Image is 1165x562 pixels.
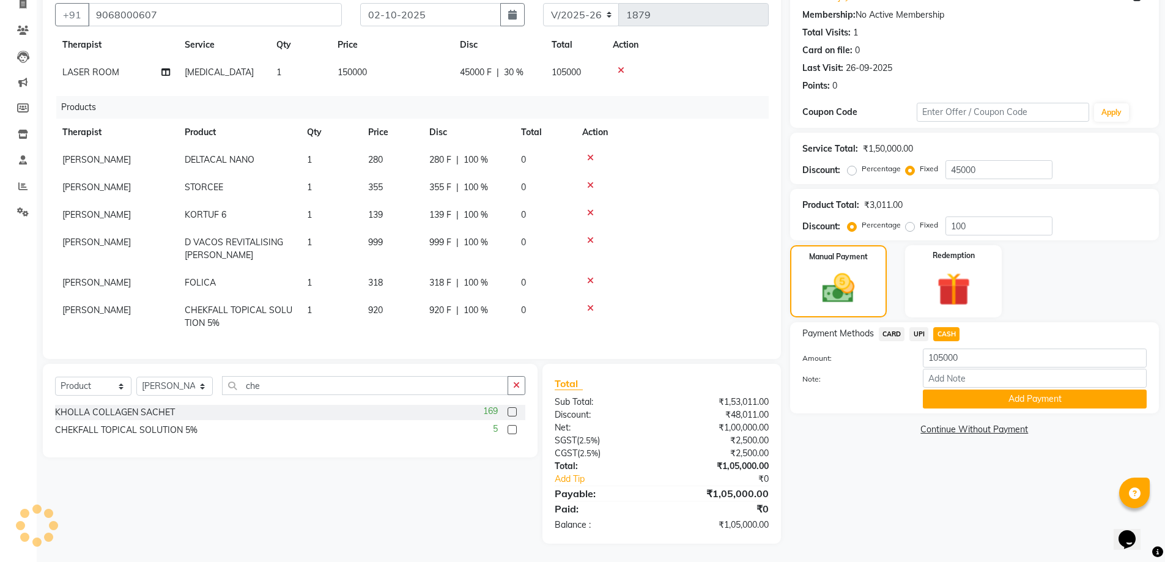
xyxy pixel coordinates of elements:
[55,3,89,26] button: +91
[802,220,840,233] div: Discount:
[580,448,598,458] span: 2.5%
[909,327,928,341] span: UPI
[185,277,216,288] span: FOLICA
[802,106,917,119] div: Coupon Code
[812,270,865,307] img: _cash.svg
[429,209,451,221] span: 139 F
[55,424,198,437] div: CHEKFALL TOPICAL SOLUTION 5%
[514,119,575,146] th: Total
[368,305,383,316] span: 920
[662,447,778,460] div: ₹2,500.00
[62,305,131,316] span: [PERSON_NAME]
[460,66,492,79] span: 45000 F
[368,154,383,165] span: 280
[368,182,383,193] span: 355
[456,181,459,194] span: |
[546,421,662,434] div: Net:
[185,67,254,78] span: [MEDICAL_DATA]
[555,377,583,390] span: Total
[802,164,840,177] div: Discount:
[802,9,856,21] div: Membership:
[546,447,662,460] div: ( )
[185,154,254,165] span: DELTACAL NANO
[185,305,292,328] span: CHEKFALL TOPICAL SOLUTION 5%
[464,276,488,289] span: 100 %
[546,473,681,486] a: Add Tip
[222,376,508,395] input: Search or Scan
[307,182,312,193] span: 1
[464,209,488,221] span: 100 %
[368,237,383,248] span: 999
[546,486,662,501] div: Payable:
[546,519,662,531] div: Balance :
[55,31,177,59] th: Therapist
[504,66,523,79] span: 30 %
[483,405,498,418] span: 169
[307,305,312,316] span: 1
[453,31,544,59] th: Disc
[56,96,778,119] div: Products
[855,44,860,57] div: 0
[862,163,901,174] label: Percentage
[464,236,488,249] span: 100 %
[422,119,514,146] th: Disc
[307,209,312,220] span: 1
[546,460,662,473] div: Total:
[368,209,383,220] span: 139
[579,435,597,445] span: 2.5%
[307,237,312,248] span: 1
[546,434,662,447] div: ( )
[493,423,498,435] span: 5
[923,349,1147,368] input: Amount
[464,153,488,166] span: 100 %
[681,473,778,486] div: ₹0
[521,154,526,165] span: 0
[864,199,903,212] div: ₹3,011.00
[62,237,131,248] span: [PERSON_NAME]
[456,276,459,289] span: |
[923,369,1147,388] input: Add Note
[361,119,422,146] th: Price
[177,119,300,146] th: Product
[863,142,913,155] div: ₹1,50,000.00
[88,3,342,26] input: Search by Name/Mobile/Email/Code
[802,26,851,39] div: Total Visits:
[832,79,837,92] div: 0
[555,435,577,446] span: SGST
[546,409,662,421] div: Discount:
[544,31,605,59] th: Total
[521,182,526,193] span: 0
[555,448,577,459] span: CGST
[330,31,453,59] th: Price
[62,182,131,193] span: [PERSON_NAME]
[926,268,981,310] img: _gift.svg
[917,103,1089,122] input: Enter Offer / Coupon Code
[62,154,131,165] span: [PERSON_NAME]
[920,220,938,231] label: Fixed
[62,67,119,78] span: LASER ROOM
[185,182,223,193] span: STORCEE
[802,62,843,75] div: Last Visit:
[456,236,459,249] span: |
[55,406,175,419] div: KHOLLA COLLAGEN SACHET
[546,396,662,409] div: Sub Total:
[497,66,499,79] span: |
[429,276,451,289] span: 318 F
[55,119,177,146] th: Therapist
[802,44,852,57] div: Card on file:
[429,181,451,194] span: 355 F
[662,409,778,421] div: ₹48,011.00
[802,9,1147,21] div: No Active Membership
[521,277,526,288] span: 0
[662,421,778,434] div: ₹1,00,000.00
[269,31,330,59] th: Qty
[605,31,769,59] th: Action
[1114,513,1153,550] iframe: chat widget
[307,277,312,288] span: 1
[276,67,281,78] span: 1
[920,163,938,174] label: Fixed
[368,277,383,288] span: 318
[802,79,830,92] div: Points:
[307,154,312,165] span: 1
[662,396,778,409] div: ₹1,53,011.00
